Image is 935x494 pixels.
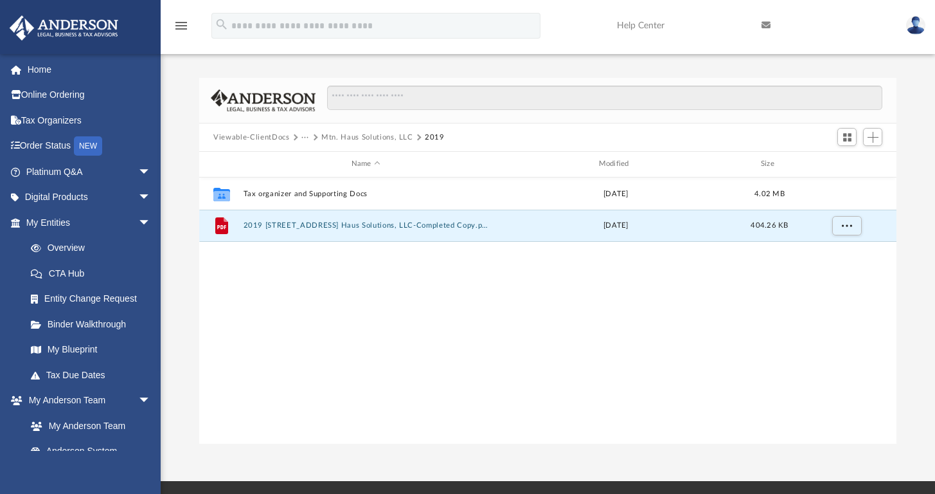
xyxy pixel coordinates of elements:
div: Modified [494,158,738,170]
a: My Entitiesarrow_drop_down [9,210,170,235]
a: My Anderson Teamarrow_drop_down [9,388,164,414]
img: Anderson Advisors Platinum Portal [6,15,122,41]
a: Tax Due Dates [18,362,170,388]
button: 2019 [425,132,445,143]
div: grid [199,178,896,444]
button: 2019 [STREET_ADDRESS] Haus Solutions, LLC-Completed Copy.pdf [244,221,488,230]
a: Home [9,57,170,82]
a: My Anderson Team [18,413,157,439]
div: id [205,158,237,170]
div: NEW [74,136,102,156]
a: Binder Walkthrough [18,311,170,337]
button: Mtn. Haus Solutions, LLC [321,132,413,143]
a: Online Ordering [9,82,170,108]
img: User Pic [906,16,925,35]
a: Digital Productsarrow_drop_down [9,185,170,210]
span: arrow_drop_down [138,159,164,185]
button: Add [863,128,882,146]
button: Viewable-ClientDocs [213,132,289,143]
div: id [801,158,891,170]
a: Entity Change Request [18,286,170,312]
div: [DATE] [494,188,738,199]
i: search [215,17,229,32]
input: Search files and folders [327,86,882,110]
i: menu [174,18,189,33]
a: CTA Hub [18,261,170,286]
button: ··· [301,132,310,143]
button: Tax organizer and Supporting Docs [244,190,488,198]
div: [DATE] [494,220,738,232]
span: 4.02 MB [754,190,785,197]
a: Tax Organizers [9,107,170,133]
span: 404.26 KB [751,222,788,229]
span: arrow_drop_down [138,210,164,236]
div: Name [243,158,488,170]
button: Switch to Grid View [837,128,857,146]
a: Order StatusNEW [9,133,170,160]
a: Overview [18,235,170,261]
a: Platinum Q&Aarrow_drop_down [9,159,170,185]
a: menu [174,24,189,33]
div: Size [744,158,796,170]
span: arrow_drop_down [138,388,164,414]
span: arrow_drop_down [138,185,164,211]
button: More options [832,216,862,235]
a: My Blueprint [18,337,164,363]
a: Anderson System [18,439,164,464]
